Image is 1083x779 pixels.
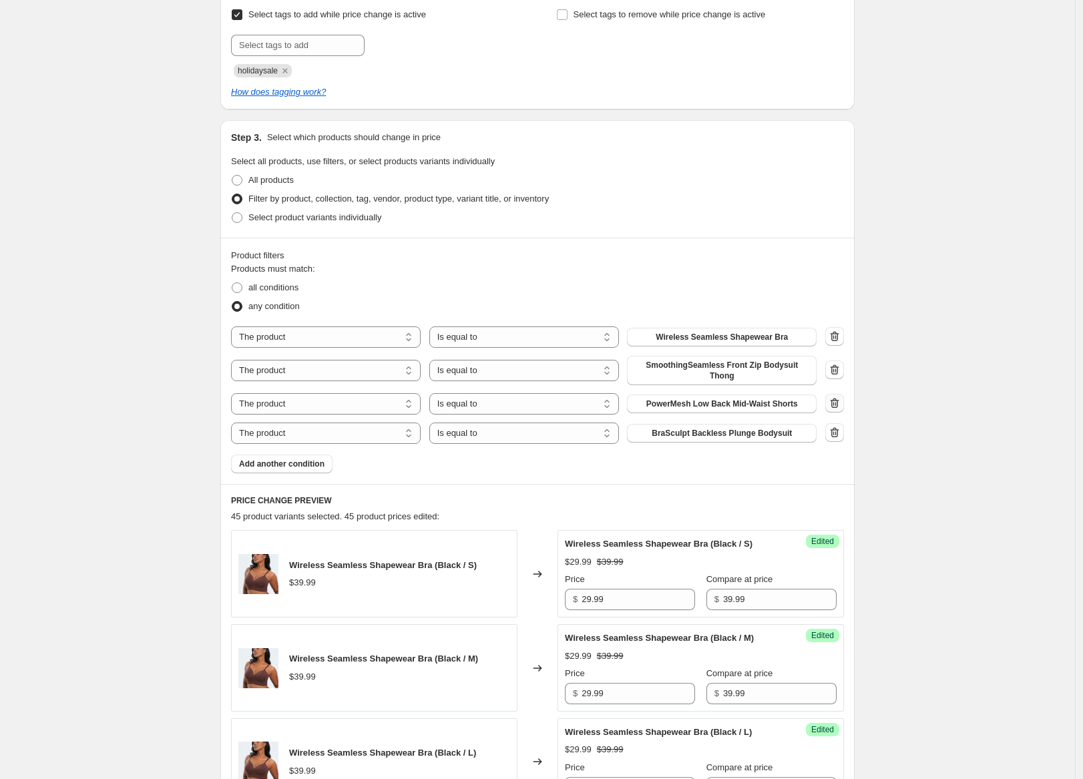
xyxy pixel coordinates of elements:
[248,212,381,222] span: Select product variants individually
[565,762,585,772] span: Price
[289,654,478,664] span: Wireless Seamless Shapewear Bra (Black / M)
[238,66,278,75] span: holidaysale
[627,424,817,443] button: BraSculpt Backless Plunge Bodysuit
[811,630,834,641] span: Edited
[565,650,592,663] div: $29.99
[238,554,278,594] img: NY2400139_80x.jpg
[565,555,592,569] div: $29.99
[574,9,766,19] span: Select tags to remove while price change is active
[231,156,495,166] span: Select all products, use filters, or select products variants individually
[231,249,844,262] div: Product filters
[565,727,752,737] span: Wireless Seamless Shapewear Bra (Black / L)
[231,131,262,144] h2: Step 3.
[231,511,439,521] span: 45 product variants selected. 45 product prices edited:
[573,594,578,604] span: $
[706,574,773,584] span: Compare at price
[597,650,624,663] strike: $39.99
[248,9,426,19] span: Select tags to add while price change is active
[238,648,278,688] img: NY2400139_80x.jpg
[248,282,298,292] span: all conditions
[267,131,441,144] p: Select which products should change in price
[597,555,624,569] strike: $39.99
[289,576,316,589] div: $39.99
[565,743,592,756] div: $29.99
[565,574,585,584] span: Price
[248,175,294,185] span: All products
[714,688,719,698] span: $
[627,395,817,413] button: PowerMesh Low Back Mid-Waist Shorts
[248,301,300,311] span: any condition
[565,539,752,549] span: Wireless Seamless Shapewear Bra (Black / S)
[565,668,585,678] span: Price
[231,264,315,274] span: Products must match:
[627,328,817,346] button: Wireless Seamless Shapewear Bra
[656,332,788,342] span: Wireless Seamless Shapewear Bra
[239,459,324,469] span: Add another condition
[597,743,624,756] strike: $39.99
[248,194,549,204] span: Filter by product, collection, tag, vendor, product type, variant title, or inventory
[289,764,316,778] div: $39.99
[706,762,773,772] span: Compare at price
[289,748,476,758] span: Wireless Seamless Shapewear Bra (Black / L)
[714,594,719,604] span: $
[627,356,817,385] button: SmoothingSeamless Front Zip Bodysuit Thong
[289,560,477,570] span: Wireless Seamless Shapewear Bra (Black / S)
[635,360,809,381] span: SmoothingSeamless Front Zip Bodysuit Thong
[231,35,365,56] input: Select tags to add
[706,668,773,678] span: Compare at price
[231,455,333,473] button: Add another condition
[811,536,834,547] span: Edited
[811,724,834,735] span: Edited
[279,65,291,77] button: Remove holidaysale
[573,688,578,698] span: $
[289,670,316,684] div: $39.99
[231,87,326,97] a: How does tagging work?
[646,399,798,409] span: PowerMesh Low Back Mid-Waist Shorts
[565,633,754,643] span: Wireless Seamless Shapewear Bra (Black / M)
[652,428,792,439] span: BraSculpt Backless Plunge Bodysuit
[231,495,844,506] h6: PRICE CHANGE PREVIEW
